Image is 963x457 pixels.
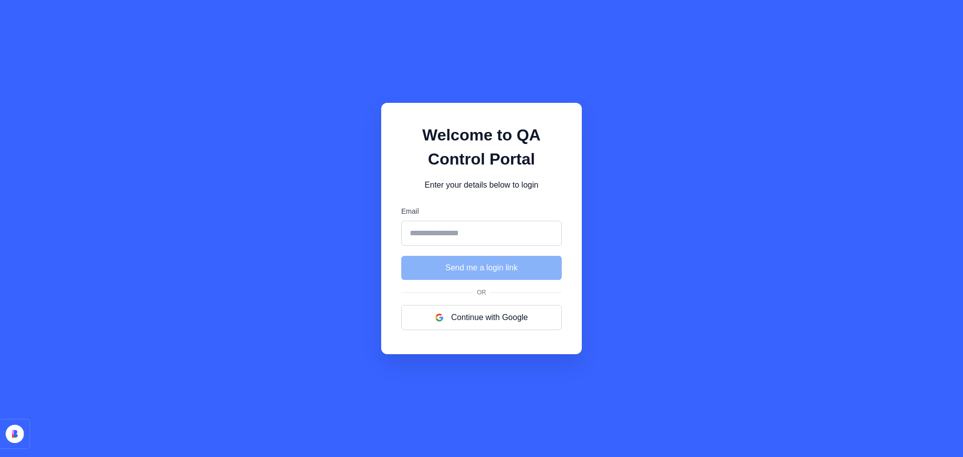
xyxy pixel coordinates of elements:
[473,288,490,297] span: Or
[401,179,562,191] p: Enter your details below to login
[435,314,443,322] img: google logo
[401,305,562,330] button: Continue with Google
[401,256,562,280] button: Send me a login link
[401,206,562,217] label: Email
[401,123,562,171] h1: Welcome to QA Control Portal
